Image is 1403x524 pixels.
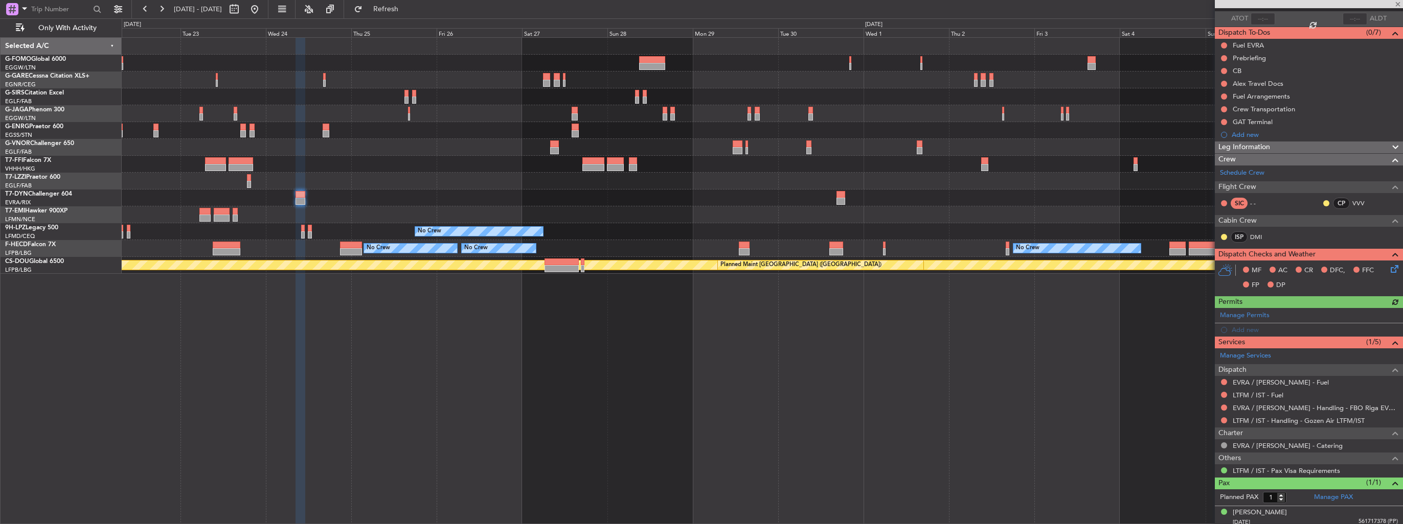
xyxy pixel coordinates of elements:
span: FP [1252,280,1259,291]
div: Wed 1 [864,28,949,37]
div: No Crew [367,241,390,256]
a: LFMD/CEQ [5,232,35,240]
span: T7-DYN [5,191,28,197]
span: G-GARE [5,73,29,79]
a: Schedule Crew [1220,168,1264,178]
span: Flight Crew [1218,181,1256,193]
div: Crew Transportation [1233,105,1295,113]
span: Crew [1218,154,1236,165]
a: G-FOMOGlobal 6000 [5,56,66,62]
div: Mon 29 [693,28,778,37]
button: Refresh [349,1,411,17]
span: (1/1) [1366,477,1381,488]
span: AC [1278,266,1287,276]
div: Thu 25 [351,28,437,37]
span: F-HECD [5,242,28,248]
span: FFC [1362,266,1374,276]
a: DMI [1250,232,1273,242]
span: Pax [1218,478,1230,489]
a: T7-DYNChallenger 604 [5,191,72,197]
span: [DATE] - [DATE] [174,5,222,14]
span: 9H-LPZ [5,225,26,231]
span: Dispatch [1218,364,1247,376]
div: Tue 23 [180,28,266,37]
span: T7-LZZI [5,174,26,180]
div: Fuel Arrangements [1233,92,1290,101]
span: Dispatch To-Dos [1218,27,1270,39]
div: [PERSON_NAME] [1233,508,1287,518]
a: EGLF/FAB [5,148,32,156]
div: GAT Terminal [1233,117,1273,126]
div: SIC [1231,198,1248,209]
span: Charter [1218,427,1243,439]
span: G-ENRG [5,124,29,130]
span: MF [1252,266,1261,276]
div: Alex Travel Docs [1233,79,1283,88]
a: EVRA/RIX [5,199,31,206]
span: Others [1218,452,1241,464]
a: EVRA / [PERSON_NAME] - Fuel [1233,378,1329,387]
div: Fri 3 [1034,28,1120,37]
div: Sat 27 [522,28,607,37]
div: Fuel EVRA [1233,41,1264,50]
div: ISP [1231,231,1248,243]
a: T7-LZZIPraetor 600 [5,174,60,180]
div: No Crew [464,241,488,256]
a: EGGW/LTN [5,114,36,122]
div: Thu 2 [949,28,1034,37]
a: EVRA / [PERSON_NAME] - Handling - FBO Riga EVRA / [PERSON_NAME] [1233,403,1398,412]
div: Mon 22 [95,28,180,37]
div: Tue 30 [778,28,864,37]
span: G-SIRS [5,90,25,96]
label: Planned PAX [1220,492,1258,503]
a: CS-DOUGlobal 6500 [5,258,64,265]
span: G-JAGA [5,107,29,113]
span: Dispatch Checks and Weather [1218,249,1316,260]
div: [DATE] [865,20,882,29]
span: DP [1276,280,1285,291]
span: Refresh [365,6,408,13]
a: Manage PAX [1314,492,1353,503]
a: F-HECDFalcon 7X [5,242,56,248]
a: LFPB/LBG [5,249,32,257]
a: LTFM / IST - Fuel [1233,391,1283,399]
a: EGLF/FAB [5,182,32,189]
a: G-JAGAPhenom 300 [5,107,64,113]
div: - - [1250,199,1273,208]
a: G-SIRSCitation Excel [5,90,64,96]
a: VVV [1352,199,1375,208]
span: Services [1218,337,1245,348]
a: G-ENRGPraetor 600 [5,124,63,130]
span: (0/7) [1366,27,1381,38]
a: 9H-LPZLegacy 500 [5,225,58,231]
a: VHHH/HKG [5,165,35,173]
span: CS-DOU [5,258,29,265]
a: LTFM / IST - Pax Visa Requirements [1233,466,1340,475]
div: Wed 24 [266,28,351,37]
span: CR [1304,266,1313,276]
span: T7-EMI [5,208,25,214]
a: Manage Services [1220,351,1271,361]
a: LTFM / IST - Handling - Gozen Air LTFM/IST [1233,416,1365,425]
a: T7-EMIHawker 900XP [5,208,67,214]
input: Trip Number [31,2,90,17]
a: LFPB/LBG [5,266,32,274]
span: (1/5) [1366,337,1381,347]
span: Cabin Crew [1218,215,1257,227]
span: ATOT [1231,14,1248,24]
a: EGLF/FAB [5,98,32,105]
span: T7-FFI [5,157,23,163]
div: No Crew [418,224,441,239]
span: G-VNOR [5,140,30,147]
a: T7-FFIFalcon 7X [5,157,51,163]
div: No Crew [1016,241,1039,256]
a: EGSS/STN [5,131,32,139]
div: Sun 5 [1206,28,1291,37]
div: Add new [1232,130,1398,139]
div: Prebriefing [1233,54,1266,62]
div: CP [1333,198,1350,209]
span: Only With Activity [27,25,108,32]
span: ALDT [1370,14,1387,24]
span: DFC, [1330,266,1345,276]
a: G-VNORChallenger 650 [5,140,74,147]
